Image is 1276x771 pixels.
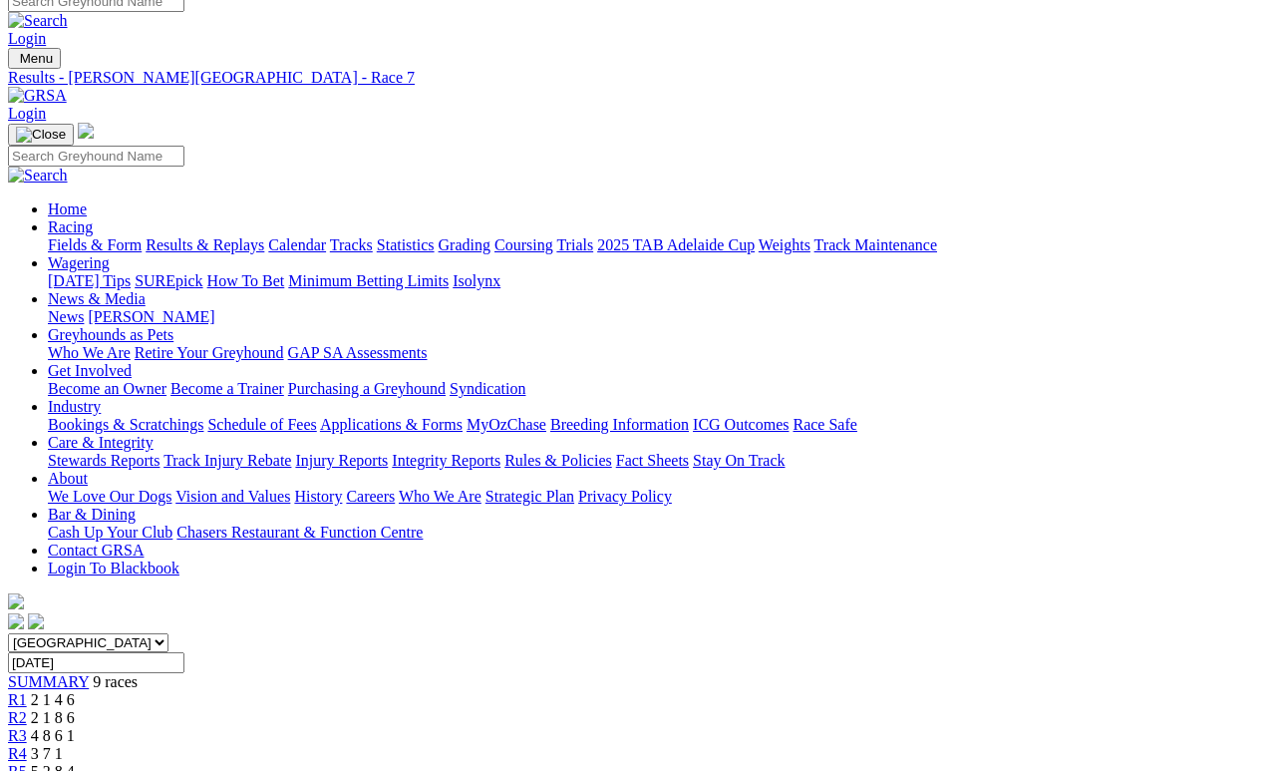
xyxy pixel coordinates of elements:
[146,236,264,253] a: Results & Replays
[48,398,101,415] a: Industry
[467,416,546,433] a: MyOzChase
[485,488,574,505] a: Strategic Plan
[392,452,500,469] a: Integrity Reports
[78,123,94,139] img: logo-grsa-white.png
[170,380,284,397] a: Become a Trainer
[793,416,856,433] a: Race Safe
[693,416,789,433] a: ICG Outcomes
[294,488,342,505] a: History
[8,30,46,47] a: Login
[48,380,1268,398] div: Get Involved
[20,51,53,66] span: Menu
[693,452,785,469] a: Stay On Track
[48,344,1268,362] div: Greyhounds as Pets
[48,524,1268,542] div: Bar & Dining
[48,452,159,469] a: Stewards Reports
[48,236,1268,254] div: Racing
[8,745,27,762] span: R4
[48,254,110,271] a: Wagering
[48,488,171,505] a: We Love Our Dogs
[8,673,89,690] a: SUMMARY
[597,236,755,253] a: 2025 TAB Adelaide Cup
[814,236,937,253] a: Track Maintenance
[504,452,612,469] a: Rules & Policies
[8,105,46,122] a: Login
[28,613,44,629] img: twitter.svg
[399,488,481,505] a: Who We Are
[346,488,395,505] a: Careers
[48,200,87,217] a: Home
[48,272,1268,290] div: Wagering
[8,146,184,167] input: Search
[48,452,1268,470] div: Care & Integrity
[48,416,1268,434] div: Industry
[8,167,68,185] img: Search
[8,727,27,744] a: R3
[288,344,428,361] a: GAP SA Assessments
[207,416,316,433] a: Schedule of Fees
[48,434,154,451] a: Care & Integrity
[48,218,93,235] a: Racing
[295,452,388,469] a: Injury Reports
[48,560,179,577] a: Login To Blackbook
[48,488,1268,506] div: About
[8,48,61,69] button: Toggle navigation
[8,613,24,629] img: facebook.svg
[453,272,500,289] a: Isolynx
[163,452,291,469] a: Track Injury Rebate
[268,236,326,253] a: Calendar
[439,236,490,253] a: Grading
[556,236,593,253] a: Trials
[48,362,132,379] a: Get Involved
[8,709,27,726] a: R2
[377,236,435,253] a: Statistics
[288,380,446,397] a: Purchasing a Greyhound
[48,308,84,325] a: News
[16,127,66,143] img: Close
[578,488,672,505] a: Privacy Policy
[176,524,423,541] a: Chasers Restaurant & Function Centre
[31,691,75,708] span: 2 1 4 6
[8,124,74,146] button: Toggle navigation
[320,416,463,433] a: Applications & Forms
[48,524,172,541] a: Cash Up Your Club
[8,593,24,609] img: logo-grsa-white.png
[135,344,284,361] a: Retire Your Greyhound
[48,326,173,343] a: Greyhounds as Pets
[48,308,1268,326] div: News & Media
[48,344,131,361] a: Who We Are
[550,416,689,433] a: Breeding Information
[48,542,144,559] a: Contact GRSA
[48,272,131,289] a: [DATE] Tips
[48,380,166,397] a: Become an Owner
[207,272,285,289] a: How To Bet
[494,236,553,253] a: Coursing
[48,506,136,523] a: Bar & Dining
[450,380,525,397] a: Syndication
[8,691,27,708] a: R1
[31,745,63,762] span: 3 7 1
[88,308,214,325] a: [PERSON_NAME]
[48,416,203,433] a: Bookings & Scratchings
[8,69,1268,87] a: Results - [PERSON_NAME][GEOGRAPHIC_DATA] - Race 7
[8,87,67,105] img: GRSA
[48,236,142,253] a: Fields & Form
[8,12,68,30] img: Search
[759,236,810,253] a: Weights
[135,272,202,289] a: SUREpick
[93,673,138,690] span: 9 races
[288,272,449,289] a: Minimum Betting Limits
[8,652,184,673] input: Select date
[330,236,373,253] a: Tracks
[175,488,290,505] a: Vision and Values
[48,470,88,487] a: About
[31,709,75,726] span: 2 1 8 6
[616,452,689,469] a: Fact Sheets
[48,290,146,307] a: News & Media
[31,727,75,744] span: 4 8 6 1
